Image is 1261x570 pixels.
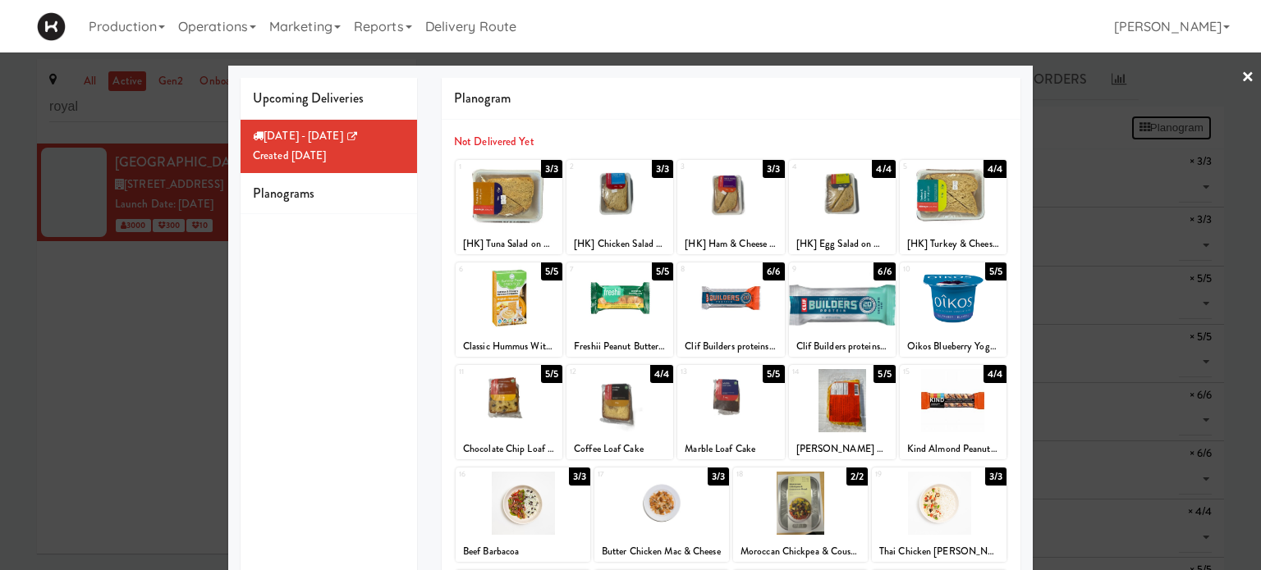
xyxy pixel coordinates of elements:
span: Planogram [454,89,511,107]
div: 5/5 [763,365,784,383]
span: Upcoming Deliveries [253,89,364,107]
div: 13 [681,365,731,379]
div: Coffee Loaf Cake [569,439,671,459]
div: Oikos Blueberry Yogurt [902,336,1004,357]
div: 7 [570,262,620,276]
div: [HK] Egg Salad on Multigrain [791,234,893,254]
div: 18 [736,467,800,481]
div: Created [DATE] [253,146,405,166]
div: Marble Loaf Cake [680,439,782,459]
div: 19 [875,467,939,481]
div: 3/3 [652,160,673,178]
div: 6/6 [874,262,895,280]
div: 5/5 [874,365,895,383]
div: Classic Hummus With Crackers [458,336,560,357]
div: 2 [570,160,620,174]
div: 11 [459,365,509,379]
div: 17 [598,467,662,481]
div: 1 [459,160,509,174]
div: [HK] Tuna Salad on Multigrain [458,234,560,254]
div: 3/3 [763,160,784,178]
div: 5/5 [652,262,673,280]
div: 4/4 [650,365,673,383]
div: 5/5 [541,365,562,383]
div: Butter Chicken Mac & Cheese [597,541,727,562]
div: 3/3 [541,160,562,178]
div: 4/4 [984,160,1007,178]
div: 4/4 [872,160,895,178]
div: 8 [681,262,731,276]
div: 3/3 [569,467,590,486]
div: 9 [792,262,842,276]
div: Clif Builders proteins Bar Chocolate Mint [791,336,893,357]
div: 4/4 [984,365,1007,383]
div: 10 [903,262,953,276]
img: Micromart [37,12,66,41]
div: 5 [903,160,953,174]
div: 15 [903,365,953,379]
div: 5/5 [541,262,562,280]
div: Chocolate Chip Loaf Cake [458,439,560,459]
div: 3/3 [708,467,729,486]
div: [HK] Ham & Cheese on Multigrain [680,234,782,254]
div: Beef Barbacoa [458,541,588,562]
div: 5/5 [985,262,1007,280]
div: Kind Almond Peanut Butter Bar [902,439,1004,459]
div: [HK] Chicken Salad on Multigrain [569,234,671,254]
div: Freshii Peanut Butter Energii Bites [569,336,671,357]
div: 2/2 [846,467,868,486]
div: 14 [792,365,842,379]
div: 16 [459,467,523,481]
div: Thai Chicken [PERSON_NAME] [874,541,1004,562]
li: [DATE] - [DATE]Created [DATE] [241,120,417,173]
div: 3/3 [985,467,1007,486]
div: 6/6 [763,262,784,280]
a: × [1241,52,1254,103]
div: Moroccan Chickpea & Couscous Bowl [736,541,865,562]
span: Not Delivered Yet [454,134,534,149]
div: [HK] Turkey & Cheese Multigrain [902,234,1004,254]
div: Clif Builders proteins Bar Chocolate [680,336,782,357]
div: 3 [681,160,731,174]
div: [PERSON_NAME] Beef [PERSON_NAME] [791,439,893,459]
div: 4 [792,160,842,174]
div: 12 [570,365,620,379]
span: Planograms [253,184,314,203]
div: 6 [459,262,509,276]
